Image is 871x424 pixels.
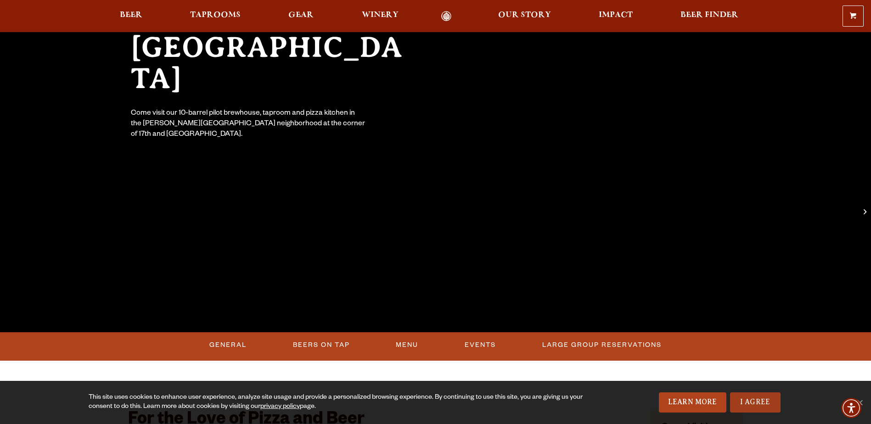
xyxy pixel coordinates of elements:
h2: [PERSON_NAME][GEOGRAPHIC_DATA] [131,0,417,94]
span: Beer Finder [680,11,738,19]
span: Taprooms [190,11,241,19]
a: Winery [356,11,405,22]
a: I Agree [730,392,781,413]
a: Our Story [492,11,557,22]
a: Menu [392,335,422,356]
a: Beer [114,11,148,22]
a: Beers On Tap [289,335,354,356]
a: Beer Finder [674,11,744,22]
a: Learn More [659,392,726,413]
a: Events [461,335,500,356]
span: Our Story [498,11,551,19]
div: Come visit our 10-barrel pilot brewhouse, taproom and pizza kitchen in the [PERSON_NAME][GEOGRAPH... [131,109,366,140]
a: Gear [282,11,320,22]
span: Impact [599,11,633,19]
a: privacy policy [260,403,300,411]
a: Taprooms [184,11,247,22]
span: Beer [120,11,142,19]
div: Accessibility Menu [841,398,861,418]
a: General [206,335,250,356]
a: Large Group Reservations [539,335,665,356]
span: Gear [288,11,314,19]
a: Impact [593,11,639,22]
span: Winery [362,11,399,19]
div: This site uses cookies to enhance user experience, analyze site usage and provide a personalized ... [89,393,584,412]
a: Odell Home [429,11,464,22]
